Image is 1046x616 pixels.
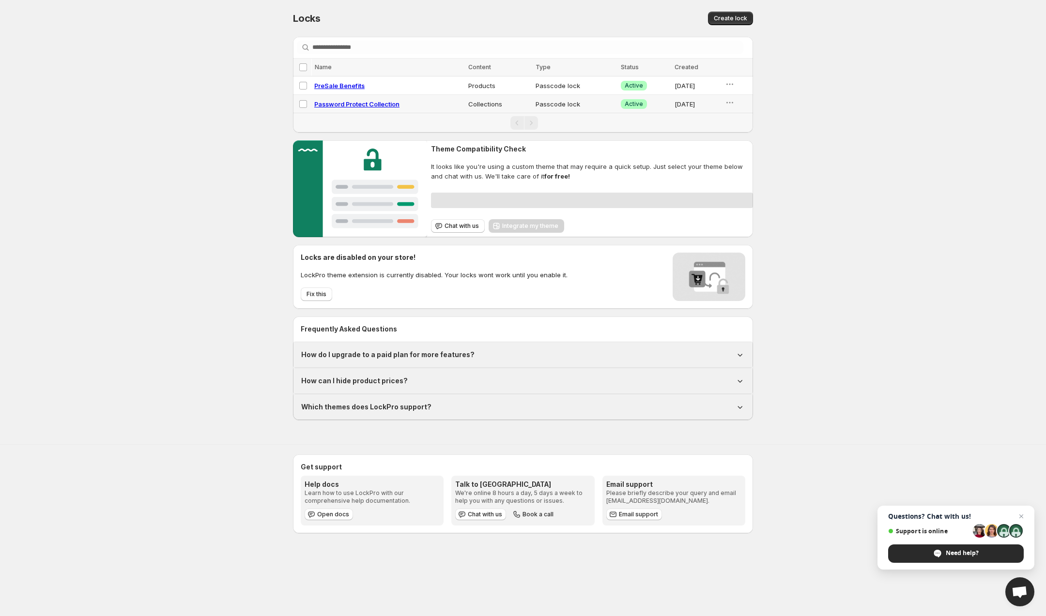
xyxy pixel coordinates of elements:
p: LockPro theme extension is currently disabled. Your locks wont work until you enable it. [301,270,568,280]
span: Questions? Chat with us! [888,512,1024,520]
span: Chat with us [445,222,479,230]
div: Open chat [1005,577,1034,606]
nav: Pagination [293,113,753,133]
td: [DATE] [672,76,722,95]
button: Book a call [510,509,557,520]
h1: Which themes does LockPro support? [301,402,431,412]
span: Locks [293,13,321,24]
span: Content [468,63,491,71]
td: Products [465,76,533,95]
span: Fix this [307,290,326,298]
span: It looks like you're using a custom theme that may require a quick setup. Just select your theme ... [431,162,753,181]
a: Password Protect Collection [314,100,400,108]
img: Customer support [293,140,427,237]
span: Active [625,82,643,90]
td: Collections [465,95,533,113]
p: We're online 8 hours a day, 5 days a week to help you with any questions or issues. [455,489,590,505]
span: Support is online [888,527,969,535]
h2: Get support [301,462,745,472]
h1: How can I hide product prices? [301,376,408,386]
span: Book a call [523,511,554,518]
td: Passcode lock [533,95,618,113]
h1: How do I upgrade to a paid plan for more features? [301,350,475,360]
span: Chat with us [468,511,502,518]
p: Learn how to use LockPro with our comprehensive help documentation. [305,489,440,505]
td: Passcode lock [533,76,618,95]
h2: Theme Compatibility Check [431,144,753,154]
button: Chat with us [431,219,485,233]
a: PreSale Benefits [314,82,365,90]
p: Please briefly describe your query and email [EMAIL_ADDRESS][DOMAIN_NAME]. [606,489,741,505]
h2: Frequently Asked Questions [301,324,745,334]
span: Open docs [317,511,349,518]
div: Need help? [888,544,1024,563]
h3: Help docs [305,480,440,489]
strong: for free! [544,172,570,180]
a: Email support [606,509,662,520]
td: [DATE] [672,95,722,113]
span: Active [625,100,643,108]
button: Create lock [708,12,753,25]
span: Name [315,63,332,71]
button: Chat with us [455,509,506,520]
span: Status [621,63,639,71]
span: Close chat [1015,511,1027,522]
a: Open docs [305,509,353,520]
span: Need help? [946,549,979,557]
span: Type [536,63,551,71]
span: Email support [619,511,658,518]
h3: Email support [606,480,741,489]
h3: Talk to [GEOGRAPHIC_DATA] [455,480,590,489]
img: Locks disabled [673,253,745,301]
h2: Locks are disabled on your store! [301,253,568,262]
button: Fix this [301,287,332,301]
span: Created [675,63,698,71]
span: Create lock [714,15,747,22]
